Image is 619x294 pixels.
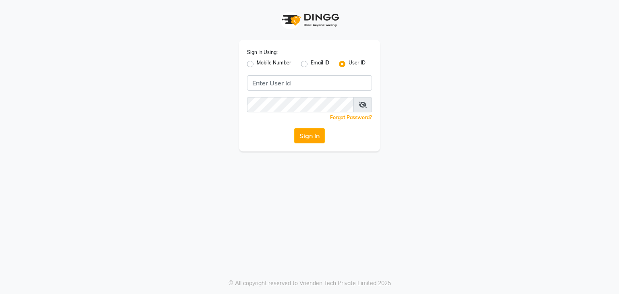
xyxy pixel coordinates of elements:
[349,59,366,69] label: User ID
[311,59,329,69] label: Email ID
[294,128,325,143] button: Sign In
[330,114,372,120] a: Forgot Password?
[247,75,372,91] input: Username
[277,8,342,32] img: logo1.svg
[257,59,291,69] label: Mobile Number
[247,97,354,112] input: Username
[247,49,278,56] label: Sign In Using:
